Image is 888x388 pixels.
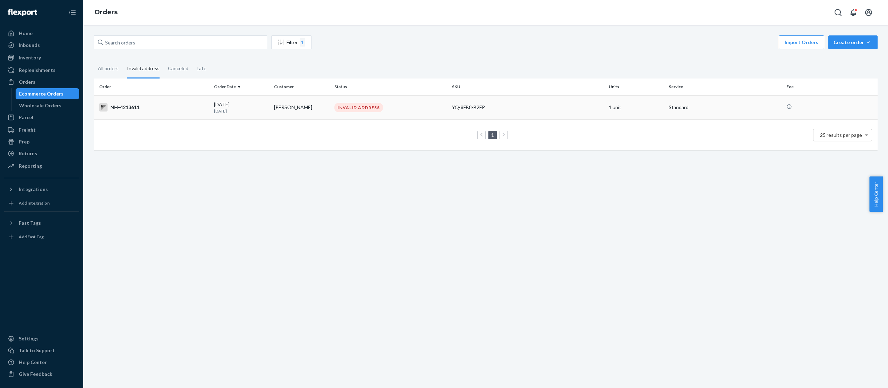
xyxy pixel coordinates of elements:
div: Fast Tags [19,220,41,226]
div: YQ-8FB8-B2FP [452,104,603,111]
a: Home [4,28,79,39]
a: Add Fast Tag [4,231,79,242]
button: Import Orders [779,35,824,49]
div: Inventory [19,54,41,61]
a: Help Center [4,357,79,368]
div: Late [197,59,206,77]
div: Talk to Support [19,347,55,354]
a: Orders [4,76,79,88]
div: Wholesale Orders [19,102,61,109]
div: Filter [272,38,311,47]
div: Integrations [19,186,48,193]
button: Help Center [869,176,883,212]
div: [DATE] [214,101,268,114]
div: Freight [19,126,36,133]
a: Talk to Support [4,345,79,356]
th: Service [666,79,784,95]
div: INVALID ADDRESS [334,103,383,112]
ol: breadcrumbs [89,2,123,23]
a: Freight [4,124,79,135]
th: Units [606,79,666,95]
th: Order [94,79,211,95]
input: Search orders [94,35,267,49]
th: Order Date [211,79,271,95]
button: Close Navigation [65,6,79,19]
div: Prep [19,138,29,145]
a: Replenishments [4,65,79,76]
div: Replenishments [19,67,55,74]
div: Returns [19,150,37,157]
img: Flexport logo [8,9,37,16]
a: Prep [4,136,79,147]
p: [DATE] [214,108,268,114]
button: Fast Tags [4,217,79,229]
div: Settings [19,335,39,342]
div: Create order [834,39,872,46]
div: Customer [274,84,328,90]
span: 25 results per page [820,132,862,138]
a: Add Integration [4,198,79,209]
th: Status [332,79,449,95]
th: Fee [784,79,878,95]
th: SKU [449,79,606,95]
div: Ecommerce Orders [19,90,63,97]
button: Filter [271,35,311,49]
div: Give Feedback [19,371,52,378]
div: Orders [19,79,35,85]
p: Standard [669,104,781,111]
button: Open account menu [862,6,876,19]
a: Parcel [4,112,79,123]
a: Returns [4,148,79,159]
div: Add Fast Tag [19,234,44,240]
a: Wholesale Orders [16,100,79,111]
button: Integrations [4,184,79,195]
a: Page 1 is your current page [490,132,495,138]
button: Give Feedback [4,369,79,380]
div: Inbounds [19,42,40,49]
a: Inventory [4,52,79,63]
div: Home [19,30,33,37]
td: [PERSON_NAME] [271,95,331,119]
button: Create order [828,35,878,49]
td: 1 unit [606,95,666,119]
a: Inbounds [4,40,79,51]
div: 1 [300,38,305,47]
a: Ecommerce Orders [16,88,79,99]
button: Open Search Box [831,6,845,19]
div: Reporting [19,163,42,170]
div: NH-4213611 [99,103,208,112]
div: Add Integration [19,200,50,206]
div: All orders [98,59,119,77]
div: Invalid address [127,59,160,79]
div: Canceled [168,59,188,77]
a: Orders [94,8,118,16]
a: Reporting [4,160,79,172]
div: Parcel [19,114,33,121]
div: Help Center [19,359,47,366]
a: Settings [4,333,79,344]
button: Open notifications [846,6,860,19]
